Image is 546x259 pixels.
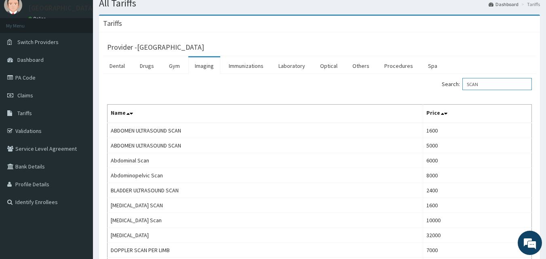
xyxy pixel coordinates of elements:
[423,105,531,123] th: Price
[108,168,423,183] td: Abdominopelvic Scan
[108,228,423,243] td: [MEDICAL_DATA]
[108,198,423,213] td: [MEDICAL_DATA] SCAN
[272,57,312,74] a: Laboratory
[423,123,531,138] td: 1600
[162,57,186,74] a: Gym
[423,213,531,228] td: 10000
[17,56,44,63] span: Dashboard
[423,243,531,258] td: 7000
[133,4,152,23] div: Minimize live chat window
[423,198,531,213] td: 1600
[188,57,220,74] a: Imaging
[108,153,423,168] td: Abdominal Scan
[489,1,519,8] a: Dashboard
[346,57,376,74] a: Others
[17,92,33,99] span: Claims
[378,57,420,74] a: Procedures
[423,138,531,153] td: 5000
[108,138,423,153] td: ABDOMEN ULTRASOUND SCAN
[28,16,48,21] a: Online
[108,213,423,228] td: [MEDICAL_DATA] Scan
[47,78,112,160] span: We're online!
[422,57,444,74] a: Spa
[28,4,95,12] p: [GEOGRAPHIC_DATA]
[462,78,532,90] input: Search:
[15,40,33,61] img: d_794563401_company_1708531726252_794563401
[423,153,531,168] td: 6000
[108,183,423,198] td: BLADDER ULTRASOUND SCAN
[519,1,540,8] li: Tariffs
[423,168,531,183] td: 8000
[17,109,32,117] span: Tariffs
[107,44,204,51] h3: Provider - [GEOGRAPHIC_DATA]
[103,20,122,27] h3: Tariffs
[314,57,344,74] a: Optical
[42,45,136,56] div: Chat with us now
[4,173,154,201] textarea: Type your message and hit 'Enter'
[423,228,531,243] td: 32000
[222,57,270,74] a: Immunizations
[108,243,423,258] td: DOPPLER SCAN PER LIMB
[442,78,532,90] label: Search:
[108,105,423,123] th: Name
[423,183,531,198] td: 2400
[108,123,423,138] td: ABDOMEN ULTRASOUND SCAN
[133,57,160,74] a: Drugs
[17,38,59,46] span: Switch Providers
[103,57,131,74] a: Dental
